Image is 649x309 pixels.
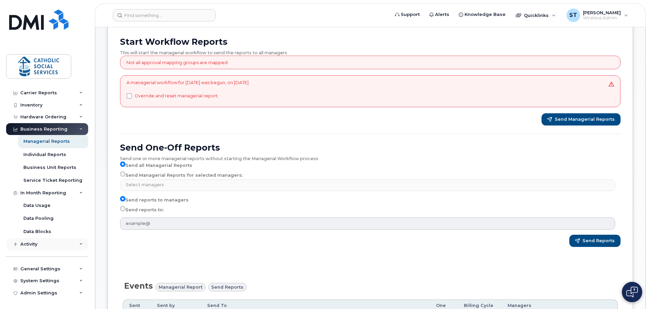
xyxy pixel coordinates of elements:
[120,171,125,177] input: Send Managerial Reports for selected managers:
[626,287,638,297] img: Open chat
[120,153,621,161] div: Send one or more managerial reports without starting the Managerial Workflow process
[562,8,633,22] div: Scott Taylor
[435,11,449,18] span: Alerts
[583,238,615,244] span: Send Reports
[120,206,125,211] input: Send reports to:
[511,8,560,22] div: Quicklinks
[135,92,219,100] label: Override and reset managerial report.
[542,113,621,125] button: Send Managerial Reports
[524,13,549,18] span: Quicklinks
[425,8,454,21] a: Alerts
[120,206,164,214] label: Send reports to:
[120,37,621,47] h2: Start Workflow Reports
[555,116,615,122] span: Send Managerial Reports
[465,11,506,18] span: Knowledge Base
[120,161,192,170] label: Send all Managerial Reports
[211,284,243,290] span: Send reports
[583,10,621,15] span: [PERSON_NAME]
[120,142,621,153] h2: Send One-Off Reports
[126,59,228,66] p: Not all approval mapping groups are mapped
[159,284,202,290] span: Managerial Report
[120,196,125,201] input: Send reports to managers
[454,8,510,21] a: Knowledge Base
[390,8,425,21] a: Support
[120,171,243,179] label: Send Managerial Reports for selected managers:
[113,9,216,21] input: Find something...
[401,11,420,18] span: Support
[120,161,125,167] input: Send all Managerial Reports
[124,281,153,291] span: Events
[126,79,249,103] div: A managerial workflow for [DATE] was begun, on [DATE]
[120,47,621,56] div: This will start the managerial workflow to send the reports to all managers
[120,196,189,204] label: Send reports to managers
[569,235,621,247] button: Send Reports
[120,217,615,230] input: example@
[583,15,621,21] span: Wireless Admin
[569,11,577,19] span: ST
